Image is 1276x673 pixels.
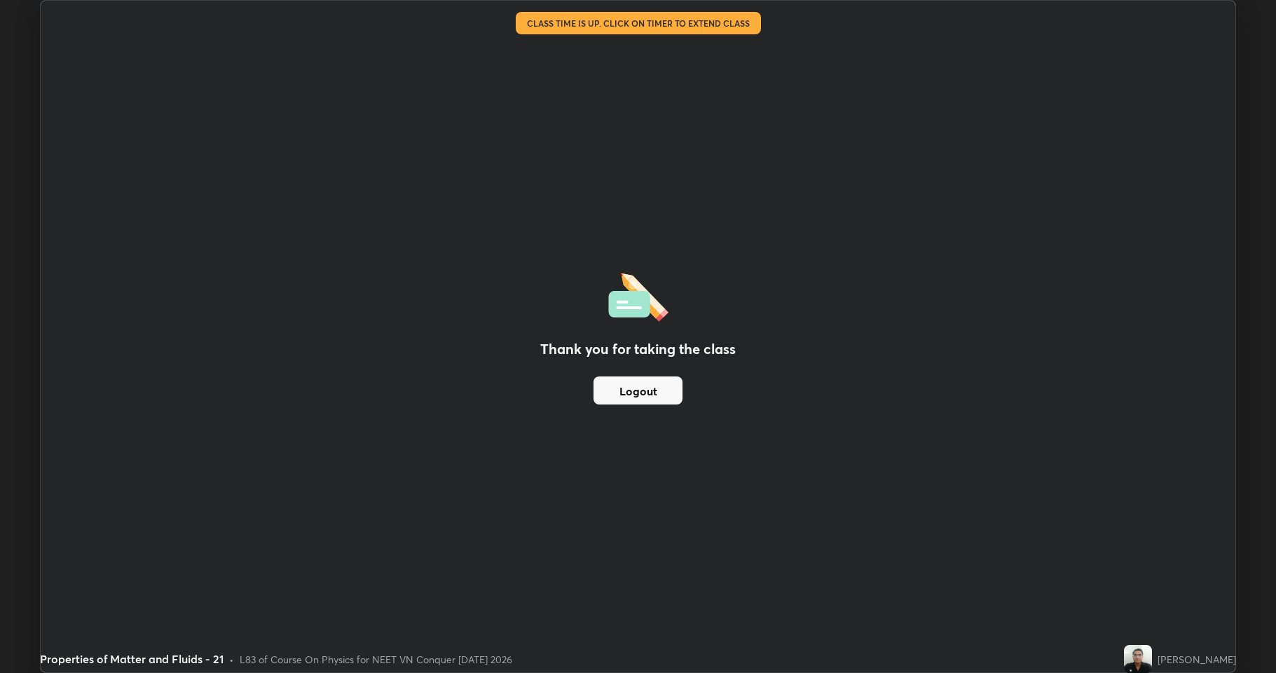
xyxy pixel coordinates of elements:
[229,652,234,667] div: •
[1124,645,1152,673] img: 3a9ab79b4cc04692bc079d89d7471859.jpg
[40,651,224,667] div: Properties of Matter and Fluids - 21
[594,376,682,405] button: Logout
[540,339,736,360] h2: Thank you for taking the class
[1158,652,1236,667] div: [PERSON_NAME]
[608,268,668,322] img: offlineFeedback.1438e8b3.svg
[240,652,512,667] div: L83 of Course On Physics for NEET VN Conquer [DATE] 2026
